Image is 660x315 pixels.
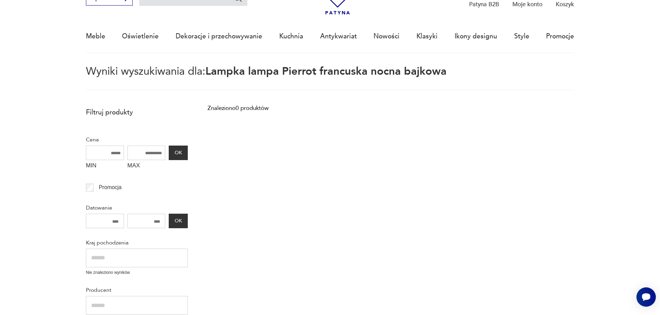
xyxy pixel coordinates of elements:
button: OK [169,214,187,228]
a: Klasyki [416,20,438,52]
a: Dekoracje i przechowywanie [176,20,262,52]
p: Cena [86,135,188,144]
a: Kuchnia [279,20,303,52]
p: Filtruj produkty [86,108,188,117]
button: OK [169,146,187,160]
a: Ikony designu [455,20,497,52]
a: Oświetlenie [122,20,159,52]
a: Promocje [546,20,574,52]
p: Patyna B2B [469,0,499,8]
p: Koszyk [556,0,574,8]
p: Nie znaleziono wyników [86,269,188,276]
div: Znaleziono 0 produktów [208,104,269,113]
p: Producent [86,286,188,295]
p: Kraj pochodzenia [86,238,188,247]
a: Meble [86,20,105,52]
p: Wyniki wyszukiwania dla: [86,66,574,90]
p: Moje konto [512,0,543,8]
a: Nowości [373,20,399,52]
iframe: Smartsupp widget button [636,287,656,307]
label: MAX [127,160,166,173]
p: Datowanie [86,203,188,212]
p: Promocja [99,183,122,192]
a: Antykwariat [320,20,357,52]
a: Style [514,20,529,52]
label: MIN [86,160,124,173]
span: Lampka lampa Pierrot francuska nocna bajkowa [205,64,447,78]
